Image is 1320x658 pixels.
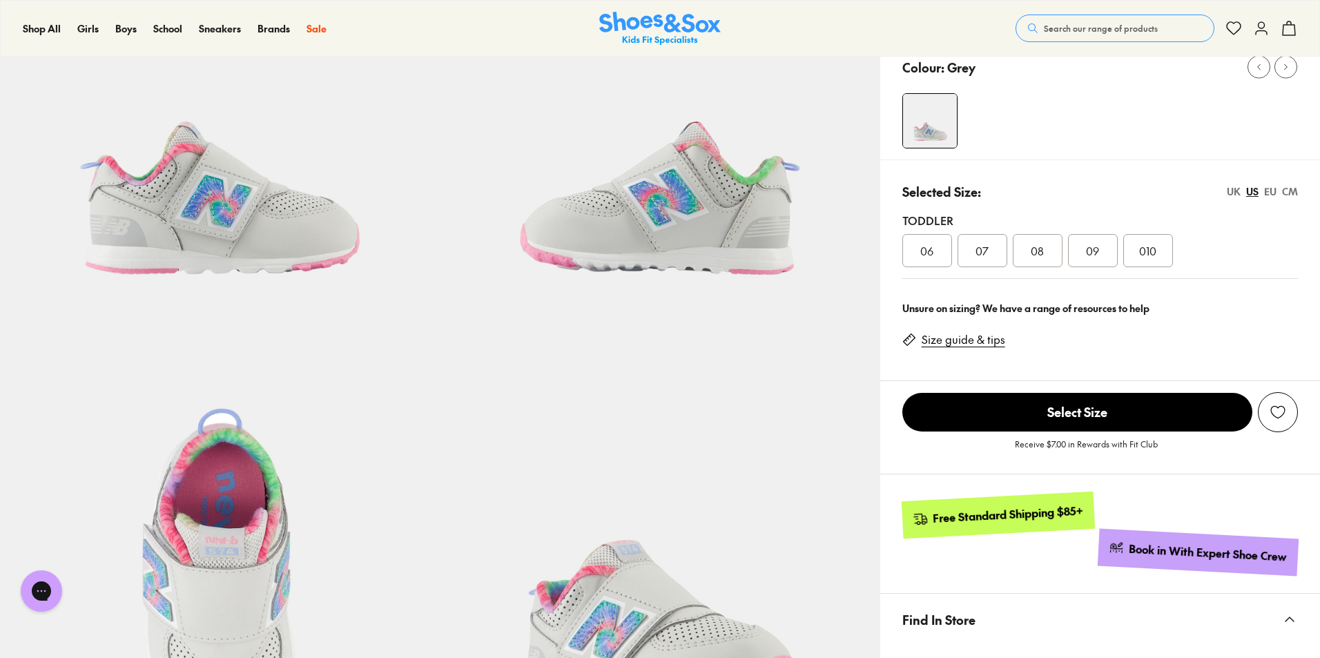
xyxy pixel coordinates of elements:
[1086,242,1099,259] span: 09
[902,599,976,640] span: Find In Store
[77,21,99,36] a: Girls
[901,492,1094,539] a: Free Standard Shipping $85+
[1264,184,1277,199] div: EU
[920,242,933,259] span: 06
[902,393,1252,432] span: Select Size
[902,58,944,77] p: Colour:
[199,21,241,36] a: Sneakers
[1227,184,1241,199] div: UK
[1098,528,1299,576] a: Book in With Expert Shoe Crew
[153,21,182,36] a: School
[258,21,290,36] a: Brands
[77,21,99,35] span: Girls
[115,21,137,35] span: Boys
[307,21,327,35] span: Sale
[1016,14,1214,42] button: Search our range of products
[922,332,1005,347] a: Size guide & tips
[307,21,327,36] a: Sale
[153,21,182,35] span: School
[258,21,290,35] span: Brands
[599,12,721,46] a: Shoes & Sox
[14,565,69,617] iframe: Gorgias live chat messenger
[1031,242,1044,259] span: 08
[902,392,1252,432] button: Select Size
[599,12,721,46] img: SNS_Logo_Responsive.svg
[1015,438,1158,463] p: Receive $7.00 in Rewards with Fit Club
[23,21,61,36] a: Shop All
[947,58,976,77] p: Grey
[199,21,241,35] span: Sneakers
[1139,242,1156,259] span: 010
[932,503,1083,525] div: Free Standard Shipping $85+
[880,594,1320,646] button: Find In Store
[1258,392,1298,432] button: Add to Wishlist
[902,212,1298,229] div: Toddler
[1246,184,1259,199] div: US
[976,242,989,259] span: 07
[115,21,137,36] a: Boys
[1282,184,1298,199] div: CM
[1129,541,1288,565] div: Book in With Expert Shoe Crew
[902,182,981,201] p: Selected Size:
[1044,22,1158,35] span: Search our range of products
[902,301,1298,316] div: Unsure on sizing? We have a range of resources to help
[23,21,61,35] span: Shop All
[903,94,957,148] img: 4-551679_1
